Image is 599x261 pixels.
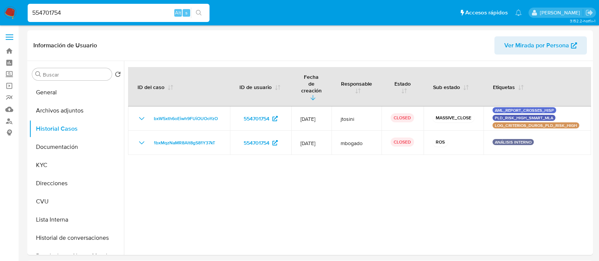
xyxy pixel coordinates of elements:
button: Lista Interna [29,211,124,229]
button: Historial de conversaciones [29,229,124,247]
button: Volver al orden por defecto [115,71,121,80]
button: Historial Casos [29,120,124,138]
span: Accesos rápidos [465,9,508,17]
button: Documentación [29,138,124,156]
input: Buscar [43,71,109,78]
button: search-icon [191,8,206,18]
button: Direcciones [29,174,124,192]
span: Ver Mirada por Persona [504,36,569,55]
p: martin.degiuli@mercadolibre.com [540,9,583,16]
span: Alt [175,9,181,16]
button: CVU [29,192,124,211]
a: Salir [585,9,593,17]
button: Ver Mirada por Persona [494,36,587,55]
a: Notificaciones [515,9,522,16]
input: Buscar usuario o caso... [28,8,210,18]
button: General [29,83,124,102]
button: Buscar [35,71,41,77]
button: KYC [29,156,124,174]
button: Archivos adjuntos [29,102,124,120]
span: s [185,9,188,16]
h1: Información de Usuario [33,42,97,49]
